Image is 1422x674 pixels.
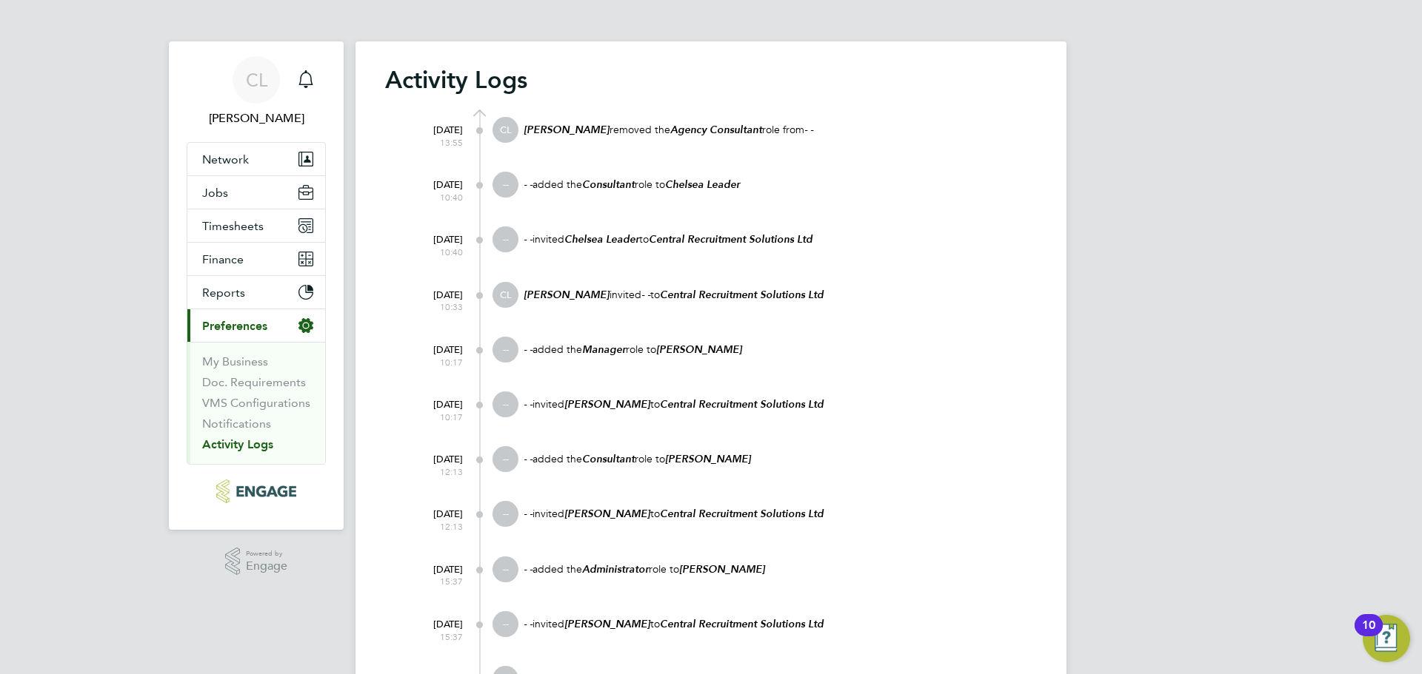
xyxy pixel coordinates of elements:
span: -- [493,391,518,417]
em: [PERSON_NAME] [524,289,610,301]
button: Preferences [187,309,325,342]
a: VMS Configurations [202,396,310,410]
span: 10:33 [404,301,463,313]
div: [DATE] [404,556,463,587]
em: Central Recruitment Solutions Ltd [660,618,824,630]
p: added the role to [522,562,1037,576]
p: invited to [522,507,1037,521]
em: Manager [582,343,626,356]
div: [DATE] [404,391,463,422]
em: - - [524,618,533,630]
span: -- [493,501,518,527]
em: Central Recruitment Solutions Ltd [660,289,824,301]
img: centralrs-logo-retina.png [216,479,296,503]
span: 10:17 [404,357,463,368]
em: Central Recruitment Solutions Ltd [649,233,812,246]
span: 10:40 [404,246,463,258]
span: 10:40 [404,192,463,203]
p: invited to [522,288,1037,302]
p: added the role to [522,452,1037,466]
span: CL [493,117,518,143]
p: added the role to [522,343,1037,357]
em: - - [524,178,533,191]
button: Finance [187,243,325,275]
span: Powered by [246,547,287,560]
button: Network [187,143,325,175]
em: [PERSON_NAME] [564,618,650,630]
p: invited to [522,617,1037,631]
span: -- [493,337,518,363]
em: Central Recruitment Solutions Ltd [660,508,824,520]
p: invited to [522,232,1037,246]
span: Chloe Lord [187,109,326,127]
span: -- [493,226,518,252]
em: Central Recruitment Solutions Ltd [660,398,824,411]
span: 12:13 [404,466,463,478]
span: -- [493,556,518,582]
p: added the role to [522,178,1037,192]
em: [PERSON_NAME] [524,124,610,136]
span: CL [493,282,518,308]
em: [PERSON_NAME] [679,563,765,576]
div: [DATE] [404,611,463,642]
span: -- [493,172,518,198]
em: - - [524,398,533,411]
em: Consultant [582,453,635,465]
span: Jobs [202,186,228,200]
em: [PERSON_NAME] [564,398,650,411]
span: Engage [246,560,287,573]
div: [DATE] [404,226,463,257]
span: 13:55 [404,137,463,149]
div: [DATE] [404,172,463,203]
a: Activity Logs [202,437,273,451]
em: Administrator [582,563,649,576]
span: 15:37 [404,631,463,643]
button: Timesheets [187,209,325,242]
nav: Main navigation [169,41,344,530]
span: 15:37 [404,576,463,587]
em: [PERSON_NAME] [564,508,650,520]
em: Chelsea Leader [564,233,639,246]
span: -- [493,611,518,637]
em: Consultant [582,178,635,191]
div: [DATE] [404,446,463,477]
div: [DATE] [404,282,463,313]
span: Network [202,152,249,166]
div: [DATE] [404,337,463,368]
span: 10:17 [404,411,463,423]
em: - - [524,233,533,246]
span: Timesheets [202,219,264,233]
a: Doc. Requirements [202,375,306,389]
a: Notifications [202,417,271,431]
a: Powered byEngage [225,547,288,576]
em: - - [524,508,533,520]
em: [PERSON_NAME] [656,343,742,356]
em: - - [524,453,533,465]
span: 12:13 [404,521,463,533]
div: [DATE] [404,501,463,532]
span: Reports [202,286,245,300]
em: Chelsea Leader [665,178,740,191]
em: - - [641,289,650,301]
button: Open Resource Center, 10 new notifications [1363,615,1410,662]
em: [PERSON_NAME] [665,453,751,465]
div: [DATE] [404,117,463,148]
button: Jobs [187,176,325,209]
p: removed the role from [522,123,1037,137]
em: Agency Consultant [670,124,762,136]
span: CL [246,70,267,90]
div: Preferences [187,342,325,464]
p: invited to [522,397,1037,411]
a: My Business [202,354,268,368]
em: - - [524,343,533,356]
div: 10 [1362,625,1375,644]
span: Preferences [202,319,267,333]
em: - - [524,563,533,576]
span: -- [493,446,518,472]
a: Go to home page [187,479,326,503]
span: Finance [202,252,244,266]
h3: Activity Logs [385,65,1037,95]
button: Reports [187,276,325,309]
em: - - [804,124,813,136]
a: CL[PERSON_NAME] [187,56,326,127]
